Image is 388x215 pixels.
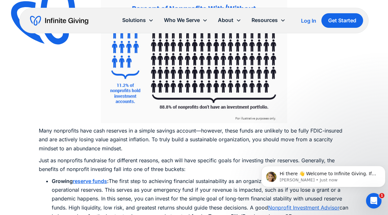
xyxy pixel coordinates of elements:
p: Many nonprofits have cash reserves in a simple savings account—however, these funds are unlikely ... [39,126,349,153]
a: home [30,16,88,26]
div: Who We Serve [159,13,213,27]
a: Nonprofit Investment Advisor [268,204,339,211]
a: Log In [301,17,316,25]
div: Log In [301,18,316,23]
div: Who We Serve [164,16,200,25]
div: Solutions [117,13,159,27]
div: Resources [252,16,278,25]
iframe: Intercom notifications message [259,152,388,198]
div: Solutions [122,16,146,25]
p: Just as nonprofits fundraise for different reasons, each will have specific goals for investing t... [39,156,349,174]
a: reserve funds [73,178,107,184]
a: Get Started [321,13,363,28]
strong: : [107,178,109,184]
div: About [218,16,233,25]
span: 1 [379,193,384,198]
iframe: Intercom live chat [366,193,382,209]
div: About [213,13,246,27]
strong: Growing [52,178,73,184]
div: Resources [246,13,291,27]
